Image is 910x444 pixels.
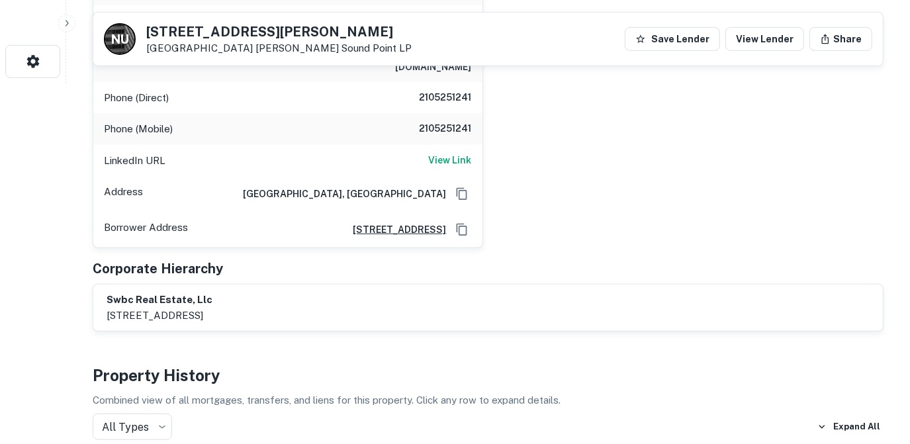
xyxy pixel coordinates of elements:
p: N U [112,30,128,48]
h6: 2105251241 [392,90,472,106]
button: Share [809,27,872,51]
a: [STREET_ADDRESS] [343,222,447,237]
div: All Types [93,414,172,440]
p: Address [104,184,143,204]
p: Combined view of all mortgages, transfers, and liens for this property. Click any row to expand d... [93,392,884,408]
a: View Link [429,153,472,169]
p: Phone (Direct) [104,90,169,106]
h4: Property History [93,363,884,387]
p: [STREET_ADDRESS] [107,308,212,324]
h6: [GEOGRAPHIC_DATA], [GEOGRAPHIC_DATA] [233,187,447,201]
p: Phone (Mobile) [104,121,173,137]
h6: View Link [429,153,472,167]
p: [GEOGRAPHIC_DATA] [146,42,412,54]
h6: 2105251241 [392,121,472,137]
button: Copy Address [452,184,472,204]
button: Expand All [814,417,884,437]
h6: swbc real estate, llc [107,292,212,308]
button: Save Lender [625,27,720,51]
button: Copy Address [452,220,472,240]
a: View Lender [725,27,804,51]
h5: Corporate Hierarchy [93,259,223,279]
iframe: Chat Widget [844,338,910,402]
a: N U [104,23,136,55]
p: Borrower Address [104,220,188,240]
p: LinkedIn URL [104,153,165,169]
a: [PERSON_NAME] Sound Point LP [255,42,412,54]
h5: [STREET_ADDRESS][PERSON_NAME] [146,25,412,38]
